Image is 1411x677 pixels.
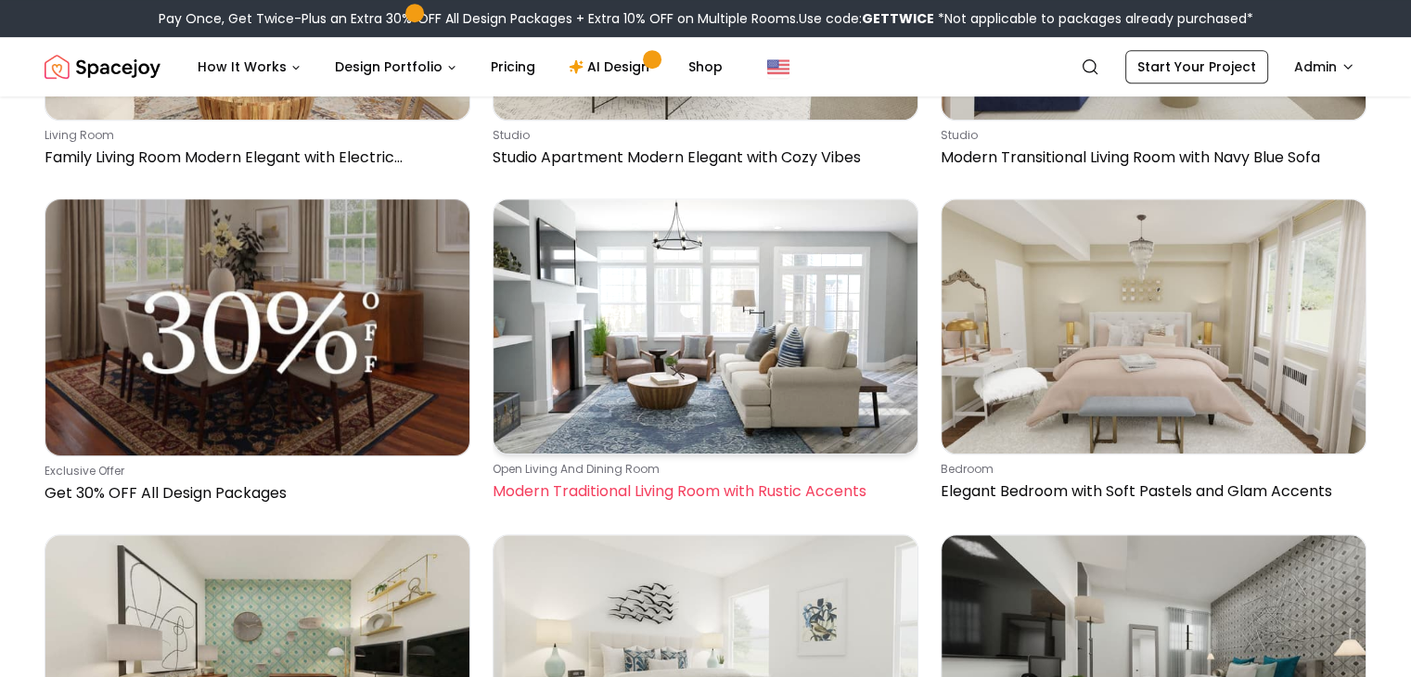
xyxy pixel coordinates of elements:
[493,128,911,143] p: studio
[493,480,911,503] p: Modern Traditional Living Room with Rustic Accents
[941,462,1359,477] p: bedroom
[183,48,738,85] nav: Main
[941,480,1359,503] p: Elegant Bedroom with Soft Pastels and Glam Accents
[183,48,316,85] button: How It Works
[1283,50,1366,83] button: Admin
[45,199,469,454] img: Get 30% OFF All Design Packages
[493,147,911,169] p: Studio Apartment Modern Elegant with Cozy Vibes
[942,199,1366,453] img: Elegant Bedroom with Soft Pastels and Glam Accents
[45,48,160,85] a: Spacejoy
[767,56,789,78] img: United States
[45,198,470,511] a: Get 30% OFF All Design PackagesExclusive OfferGet 30% OFF All Design Packages
[494,199,917,453] img: Modern Traditional Living Room with Rustic Accents
[493,198,918,511] a: Modern Traditional Living Room with Rustic Accentsopen living and dining roomModern Traditional L...
[862,9,934,28] b: GETTWICE
[799,9,934,28] span: Use code:
[45,128,463,143] p: living room
[45,147,463,169] p: Family Living Room Modern Elegant with Electric Fireplace
[45,482,463,505] p: Get 30% OFF All Design Packages
[673,48,738,85] a: Shop
[476,48,550,85] a: Pricing
[941,128,1359,143] p: studio
[941,198,1366,511] a: Elegant Bedroom with Soft Pastels and Glam AccentsbedroomElegant Bedroom with Soft Pastels and Gl...
[493,462,911,477] p: open living and dining room
[45,464,463,479] p: Exclusive Offer
[159,9,1253,28] div: Pay Once, Get Twice-Plus an Extra 30% OFF All Design Packages + Extra 10% OFF on Multiple Rooms.
[554,48,670,85] a: AI Design
[320,48,472,85] button: Design Portfolio
[941,147,1359,169] p: Modern Transitional Living Room with Navy Blue Sofa
[934,9,1253,28] span: *Not applicable to packages already purchased*
[45,48,160,85] img: Spacejoy Logo
[1125,50,1268,83] a: Start Your Project
[45,37,1366,96] nav: Global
